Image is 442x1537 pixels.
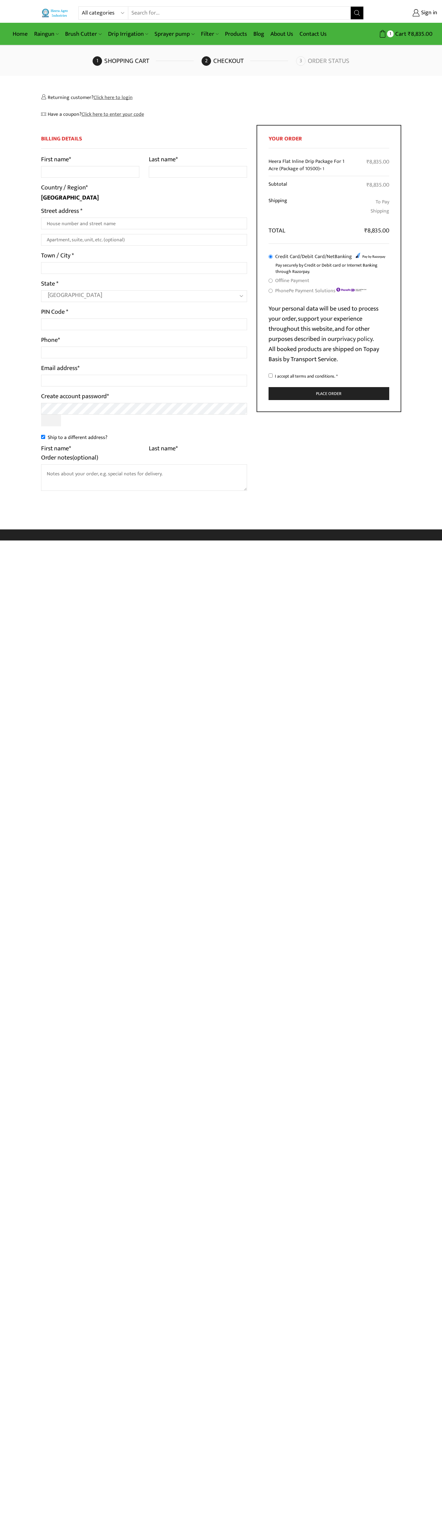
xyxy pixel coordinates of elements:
[48,291,229,299] span: Maharashtra
[269,154,355,176] td: Heera Flat Inline Drip Package For 1 Acre (Package of 10500)
[93,56,200,66] a: Shopping cart
[366,180,389,190] bdi: 8,835.00
[41,154,71,164] label: First name
[366,157,389,167] bdi: 8,835.00
[149,443,178,454] label: Last name
[351,7,363,19] button: Search button
[72,452,98,463] span: (optional)
[354,251,385,260] img: Credit Card/Debit Card/NetBanking
[336,373,338,380] abbr: required
[420,9,437,17] span: Sign in
[41,206,82,216] label: Street address
[41,234,247,246] input: Apartment, suite, unit, etc. (optional)
[269,373,273,378] input: I accept all terms and conditions. *
[408,29,433,39] bdi: 8,835.00
[370,28,433,40] a: 1 Cart ₹8,835.00
[41,111,401,118] div: Have a coupon?
[41,218,247,229] input: House number and street name
[9,27,31,41] a: Home
[296,27,330,41] a: Contact Us
[48,433,107,441] span: Ship to a different address?
[408,29,411,39] span: ₹
[222,27,250,41] a: Products
[275,262,389,275] p: Pay securely by Credit or Debit card or Internet Banking through Razorpay.
[198,27,222,41] a: Filter
[82,110,144,118] a: Enter your coupon code
[364,225,389,236] bdi: 8,835.00
[31,27,62,41] a: Raingun
[41,93,401,101] div: Returning customer?
[337,334,372,344] a: privacy policy
[269,193,355,222] th: Shipping
[94,93,133,102] a: Click here to login
[336,287,367,292] img: PhonePe Payment Solutions
[41,250,74,261] label: Town / City
[269,304,389,364] p: Your personal data will be used to process your order, support your experience throughout this we...
[269,222,355,236] th: Total
[359,197,389,215] label: To Pay Shipping
[373,7,437,19] a: Sign in
[269,134,302,144] span: Your order
[41,279,58,289] label: State
[151,27,197,41] a: Sprayer pump
[267,27,296,41] a: About Us
[269,176,355,193] th: Subtotal
[387,30,394,37] span: 1
[62,27,105,41] a: Brush Cutter
[366,180,369,190] span: ₹
[149,154,178,164] label: Last name
[41,391,109,401] label: Create account password
[41,182,88,193] label: Country / Region
[105,27,151,41] a: Drip Irrigation
[275,276,309,285] label: Offline Payment
[41,134,82,144] span: Billing Details
[41,363,80,373] label: Email address
[366,157,369,167] span: ₹
[41,415,61,426] button: Show password
[41,443,71,454] label: First name
[41,435,45,439] input: Ship to a different address?
[275,286,367,295] label: PhonePe Payment Solutions
[364,225,367,236] span: ₹
[128,7,350,19] input: Search for...
[275,252,387,261] label: Credit Card/Debit Card/NetBanking
[269,387,389,400] button: Place order
[320,165,324,172] strong: × 1
[250,27,267,41] a: Blog
[41,307,68,317] label: PIN Code
[275,373,335,380] span: I accept all terms and conditions.
[41,192,99,203] strong: [GEOGRAPHIC_DATA]
[41,453,98,463] label: Order notes
[41,290,247,302] span: State
[394,30,406,38] span: Cart
[41,335,60,345] label: Phone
